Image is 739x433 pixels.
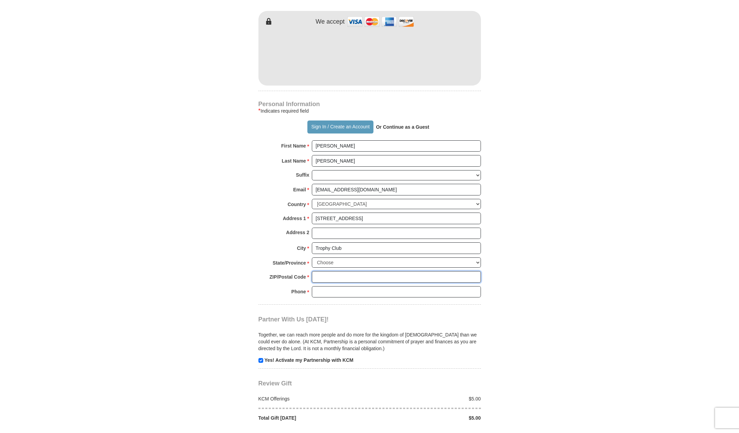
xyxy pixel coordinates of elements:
[291,287,306,296] strong: Phone
[307,120,373,133] button: Sign In / Create an Account
[258,380,292,387] span: Review Gift
[258,107,481,115] div: Indicates required field
[255,395,370,402] div: KCM Offerings
[296,170,309,180] strong: Suffix
[258,101,481,107] h4: Personal Information
[346,14,415,29] img: credit cards accepted
[376,124,429,130] strong: Or Continue as a Guest
[288,200,306,209] strong: Country
[255,415,370,421] div: Total Gift [DATE]
[258,331,481,352] p: Together, we can reach more people and do more for the kingdom of [DEMOGRAPHIC_DATA] than we coul...
[370,415,485,421] div: $5.00
[281,141,306,151] strong: First Name
[286,228,309,237] strong: Address 2
[258,316,329,323] span: Partner With Us [DATE]!
[316,18,345,26] h4: We accept
[282,156,306,166] strong: Last Name
[283,214,306,223] strong: Address 1
[370,395,485,402] div: $5.00
[264,357,353,363] strong: Yes! Activate my Partnership with KCM
[269,272,306,282] strong: ZIP/Postal Code
[273,258,306,268] strong: State/Province
[297,243,306,253] strong: City
[293,185,306,194] strong: Email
